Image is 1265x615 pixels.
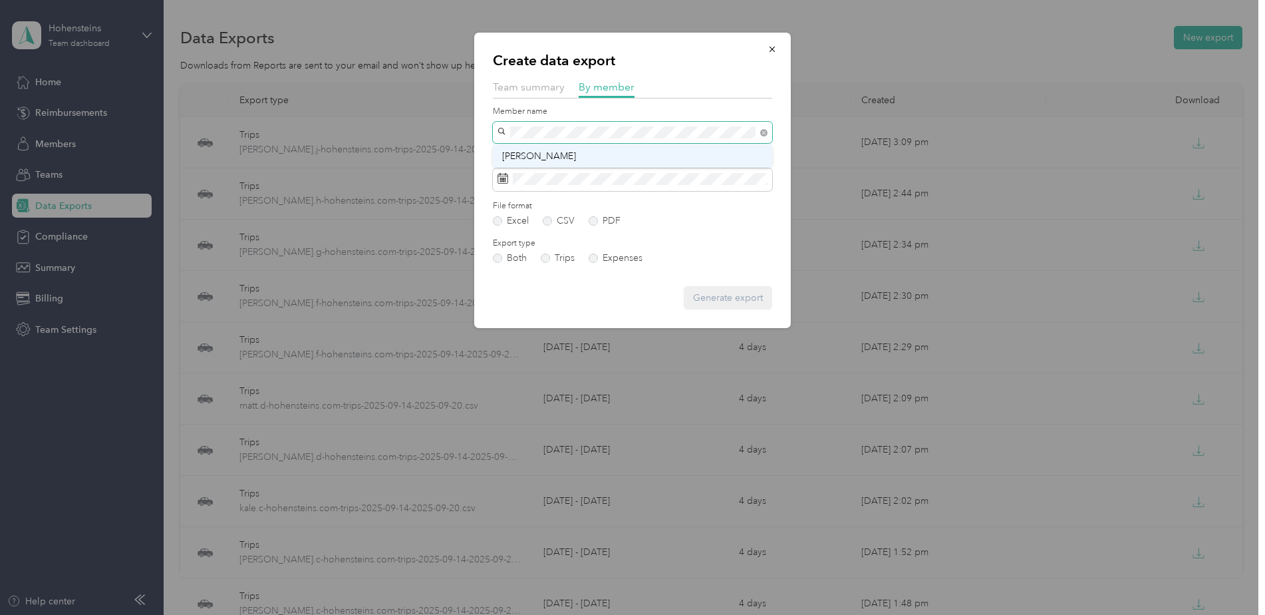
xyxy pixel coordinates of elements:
span: [PERSON_NAME] [502,150,576,162]
label: PDF [589,216,621,226]
p: Create data export [493,51,772,70]
label: CSV [543,216,575,226]
label: Expenses [589,254,642,263]
label: Excel [493,216,529,226]
label: Both [493,254,527,263]
label: Trips [541,254,575,263]
iframe: Everlance-gr Chat Button Frame [1191,540,1265,615]
label: Member name [493,106,772,118]
span: Team summary [493,81,565,93]
label: Export type [493,238,772,250]
span: By member [579,81,634,93]
label: File format [493,200,772,212]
